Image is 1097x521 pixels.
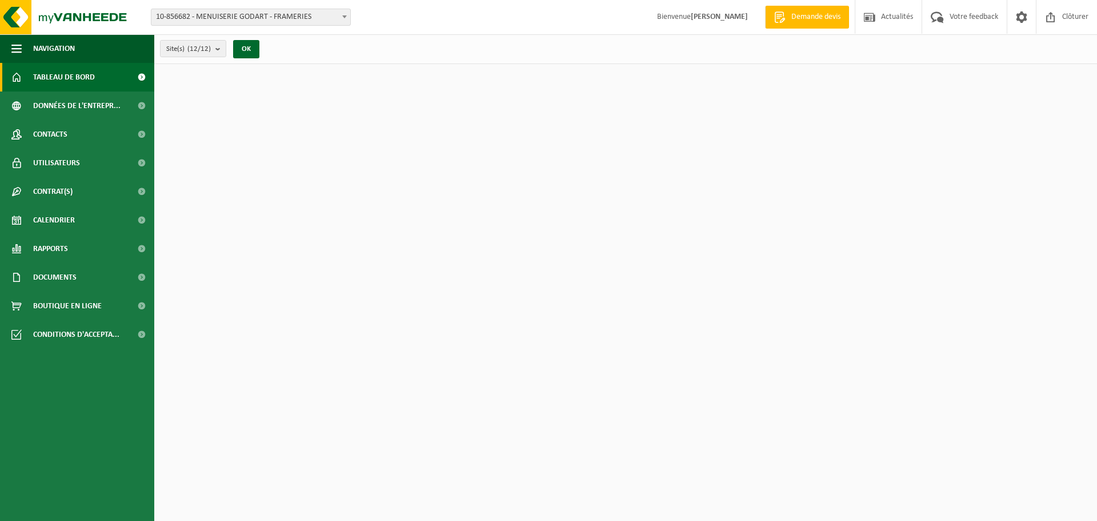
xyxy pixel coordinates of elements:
[33,292,102,320] span: Boutique en ligne
[160,40,226,57] button: Site(s)(12/12)
[151,9,350,25] span: 10-856682 - MENUISERIE GODART - FRAMERIES
[33,234,68,263] span: Rapports
[33,149,80,177] span: Utilisateurs
[691,13,748,21] strong: [PERSON_NAME]
[187,45,211,53] count: (12/12)
[33,206,75,234] span: Calendrier
[151,9,351,26] span: 10-856682 - MENUISERIE GODART - FRAMERIES
[33,34,75,63] span: Navigation
[33,263,77,292] span: Documents
[788,11,843,23] span: Demande devis
[765,6,849,29] a: Demande devis
[33,177,73,206] span: Contrat(s)
[33,63,95,92] span: Tableau de bord
[166,41,211,58] span: Site(s)
[33,320,119,349] span: Conditions d'accepta...
[33,92,121,120] span: Données de l'entrepr...
[33,120,67,149] span: Contacts
[233,40,259,58] button: OK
